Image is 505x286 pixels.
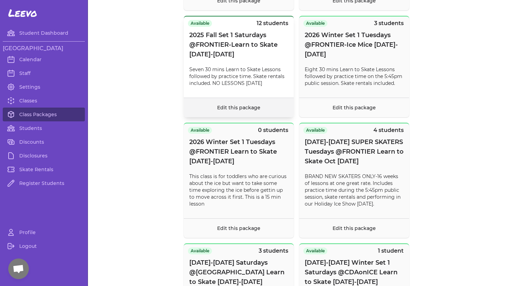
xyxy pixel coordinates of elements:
[303,247,327,254] span: Available
[3,108,85,121] a: Class Packages
[3,44,85,53] h3: [GEOGRAPHIC_DATA]
[3,80,85,94] a: Settings
[378,247,404,255] p: 1 student
[258,126,288,134] p: 0 students
[299,16,409,117] button: Available3 students2026 Winter Set 1 Tuesdays @FRONTIER-Ice Mice [DATE]-[DATE]Eight 30 mins Learn...
[188,20,212,27] span: Available
[3,121,85,135] a: Students
[184,16,294,117] button: Available12 students2025 Fall Set 1 Saturdays @FRONTIER-Learn to Skate [DATE]-[DATE]Seven 30 mins...
[189,173,288,207] p: This class is for toddlers who are curious about the ice but want to take some time exploring the...
[333,104,376,111] a: Edit this package
[189,137,288,166] span: 2026 Winter Set 1 Tuesdays @FRONTIER Learn to Skate [DATE]-[DATE]
[8,258,29,279] div: Open chat
[257,19,288,27] p: 12 students
[217,225,260,231] a: Edit this package
[3,239,85,253] a: Logout
[188,247,212,254] span: Available
[189,30,288,59] span: 2025 Fall Set 1 Saturdays @FRONTIER-Learn to Skate [DATE]-[DATE]
[3,225,85,239] a: Profile
[374,19,404,27] p: 3 students
[3,94,85,108] a: Classes
[184,123,294,238] button: Available0 students2026 Winter Set 1 Tuesdays @FRONTIER Learn to Skate [DATE]-[DATE]This class is...
[3,66,85,80] a: Staff
[373,126,404,134] p: 4 students
[333,225,376,231] a: Edit this package
[305,66,404,87] p: Eight 30 mins Learn to Skate Lessons followed by practice time on the 5:45pm public session. Skat...
[189,66,288,87] p: Seven 30 mins Learn to Skate Lessons followed by practice time. Skate rentals included. NO LESSON...
[299,123,409,238] button: Available4 students[DATE]-[DATE] SUPER SKATERS Tuesdays @FRONTIER Learn to Skate Oct [DATE]BRAND ...
[305,30,404,59] span: 2026 Winter Set 1 Tuesdays @FRONTIER-Ice Mice [DATE]-[DATE]
[3,149,85,163] a: Disclosures
[303,20,327,27] span: Available
[8,7,37,19] span: Leevo
[3,176,85,190] a: Register Students
[3,26,85,40] a: Student Dashboard
[188,127,212,134] span: Available
[305,173,404,207] p: BRAND NEW SKATERS ONLY-16 weeks of lessons at one great rate. Includes practice time during the 5...
[3,53,85,66] a: Calendar
[303,127,327,134] span: Available
[3,163,85,176] a: Skate Rentals
[305,137,404,166] span: [DATE]-[DATE] SUPER SKATERS Tuesdays @FRONTIER Learn to Skate Oct [DATE]
[217,104,260,111] a: Edit this package
[259,247,288,255] p: 3 students
[3,135,85,149] a: Discounts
